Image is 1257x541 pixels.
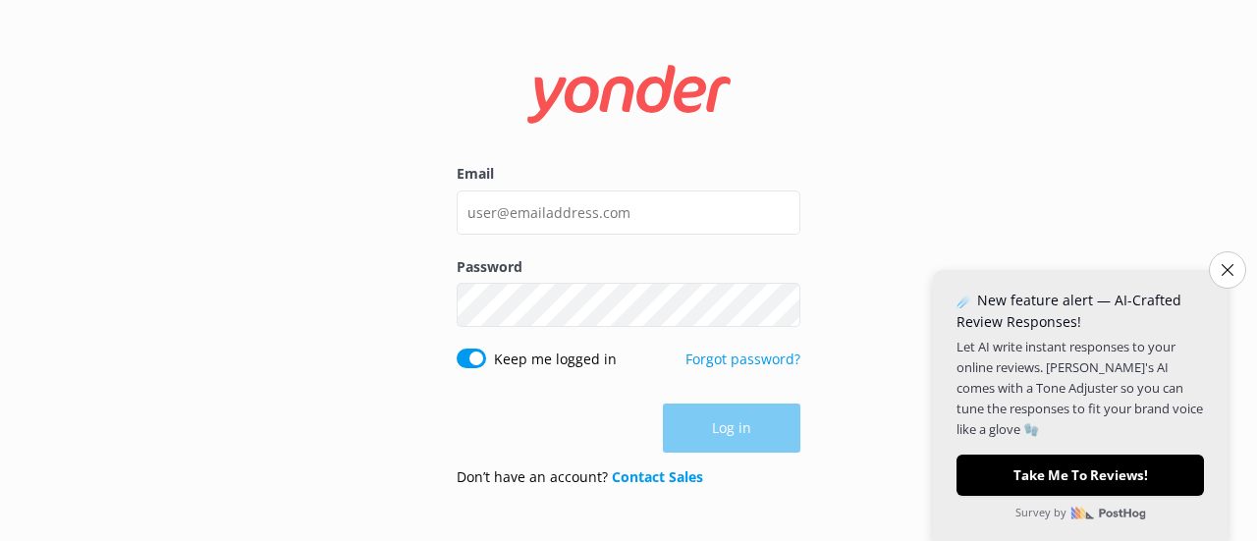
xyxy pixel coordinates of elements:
a: Forgot password? [685,350,800,368]
label: Email [457,163,800,185]
button: Show password [761,286,800,325]
p: Don’t have an account? [457,466,703,488]
a: Contact Sales [612,467,703,486]
label: Password [457,256,800,278]
label: Keep me logged in [494,349,617,370]
input: user@emailaddress.com [457,190,800,235]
